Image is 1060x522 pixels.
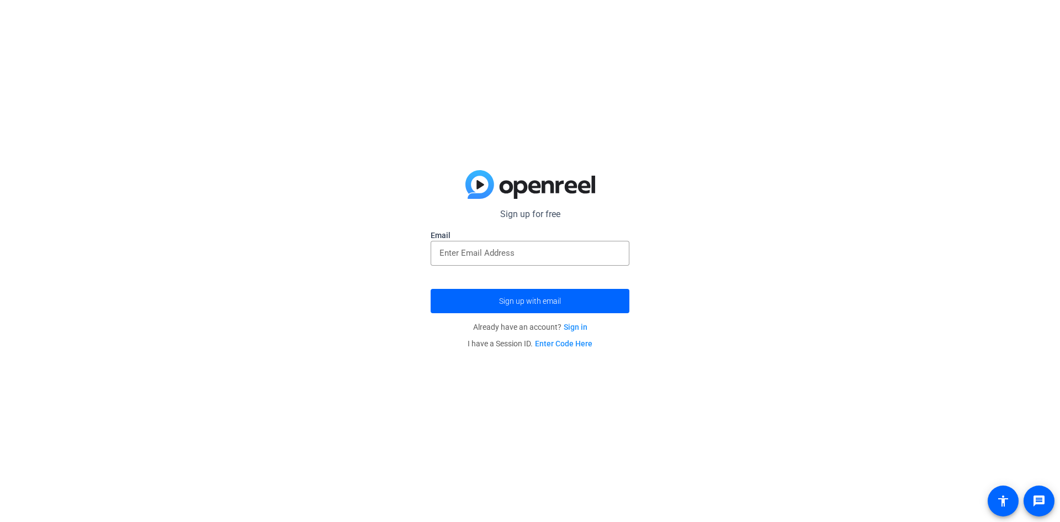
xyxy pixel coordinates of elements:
span: I have a Session ID. [468,339,592,348]
mat-icon: message [1032,494,1046,508]
input: Enter Email Address [439,246,621,260]
span: Already have an account? [473,323,587,331]
img: blue-gradient.svg [465,170,595,199]
label: Email [431,230,629,241]
button: Sign up with email [431,289,629,313]
mat-icon: accessibility [997,494,1010,508]
a: Enter Code Here [535,339,592,348]
p: Sign up for free [431,208,629,221]
a: Sign in [564,323,587,331]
